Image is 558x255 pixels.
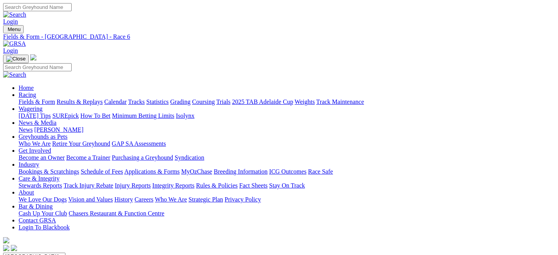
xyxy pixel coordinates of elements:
a: Industry [19,161,39,168]
a: Login To Blackbook [19,224,70,231]
a: Fields & Form [19,98,55,105]
a: Care & Integrity [19,175,60,182]
a: Home [19,84,34,91]
div: Industry [19,168,555,175]
div: Wagering [19,112,555,119]
a: Purchasing a Greyhound [112,154,173,161]
a: Who We Are [19,140,51,147]
a: Injury Reports [115,182,151,189]
a: Breeding Information [214,168,268,175]
a: Minimum Betting Limits [112,112,174,119]
a: Strategic Plan [189,196,223,203]
a: Stewards Reports [19,182,62,189]
div: About [19,196,555,203]
a: 2025 TAB Adelaide Cup [232,98,293,105]
a: Applications & Forms [124,168,180,175]
a: History [114,196,133,203]
a: MyOzChase [181,168,212,175]
a: Bar & Dining [19,203,53,210]
a: SUREpick [52,112,79,119]
input: Search [3,3,72,11]
button: Toggle navigation [3,25,24,33]
a: Who We Are [155,196,187,203]
a: Fields & Form - [GEOGRAPHIC_DATA] - Race 6 [3,33,555,40]
img: facebook.svg [3,245,9,251]
div: Bar & Dining [19,210,555,217]
a: Schedule of Fees [81,168,123,175]
img: GRSA [3,40,26,47]
a: Statistics [146,98,169,105]
a: GAP SA Assessments [112,140,166,147]
img: logo-grsa-white.png [30,54,36,60]
a: Become an Owner [19,154,65,161]
div: News & Media [19,126,555,133]
a: Track Maintenance [316,98,364,105]
a: Careers [134,196,153,203]
a: Coursing [192,98,215,105]
a: Trials [216,98,230,105]
a: [DATE] Tips [19,112,51,119]
a: [PERSON_NAME] [34,126,83,133]
img: twitter.svg [11,245,17,251]
a: Grading [170,98,191,105]
img: Search [3,71,26,78]
img: logo-grsa-white.png [3,237,9,243]
a: Contact GRSA [19,217,56,224]
input: Search [3,63,72,71]
div: Racing [19,98,555,105]
a: Track Injury Rebate [64,182,113,189]
a: Rules & Policies [196,182,238,189]
a: News & Media [19,119,57,126]
a: Results & Replays [57,98,103,105]
a: Login [3,18,18,25]
a: Wagering [19,105,43,112]
a: News [19,126,33,133]
button: Toggle navigation [3,55,29,63]
a: Tracks [128,98,145,105]
a: Get Involved [19,147,51,154]
a: ICG Outcomes [269,168,306,175]
a: Race Safe [308,168,333,175]
a: Syndication [175,154,204,161]
a: Become a Trainer [66,154,110,161]
a: Fact Sheets [239,182,268,189]
a: Login [3,47,18,54]
a: Greyhounds as Pets [19,133,67,140]
a: Integrity Reports [152,182,194,189]
div: Greyhounds as Pets [19,140,555,147]
a: Chasers Restaurant & Function Centre [69,210,164,217]
div: Get Involved [19,154,555,161]
a: Cash Up Your Club [19,210,67,217]
a: Calendar [104,98,127,105]
a: Retire Your Greyhound [52,140,110,147]
a: Weights [295,98,315,105]
a: Privacy Policy [225,196,261,203]
a: How To Bet [81,112,111,119]
a: Vision and Values [68,196,113,203]
a: Isolynx [176,112,194,119]
a: About [19,189,34,196]
img: Search [3,11,26,18]
span: Menu [8,26,21,32]
a: We Love Our Dogs [19,196,67,203]
a: Racing [19,91,36,98]
a: Bookings & Scratchings [19,168,79,175]
a: Stay On Track [269,182,305,189]
img: Close [6,56,26,62]
div: Care & Integrity [19,182,555,189]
